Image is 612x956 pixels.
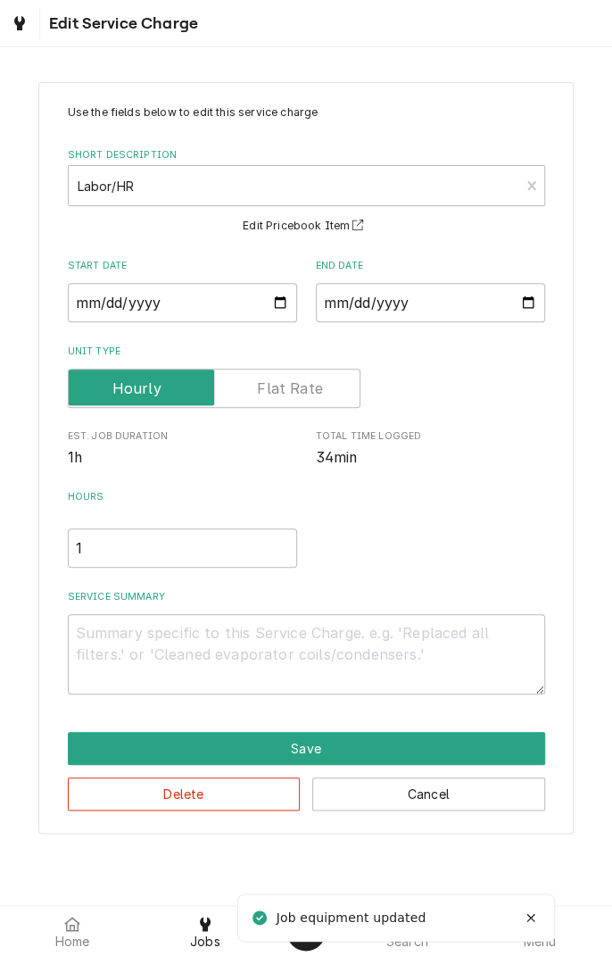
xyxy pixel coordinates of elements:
span: 34min [316,449,358,466]
p: Use the fields below to edit this service charge [68,104,545,121]
span: Jobs [190,935,220,949]
div: Start Date [68,259,297,322]
button: Delete [68,777,301,811]
span: Total Time Logged [316,429,545,444]
label: End Date [316,259,545,273]
a: Go to Jobs [4,7,36,39]
div: End Date [316,259,545,322]
div: Short Description [68,148,545,237]
label: Short Description [68,148,545,162]
span: 1h [68,449,82,466]
span: Total Time Logged [316,447,545,469]
a: Jobs [140,910,271,952]
div: Button Group Row [68,765,545,811]
input: yyyy-mm-dd [316,283,545,322]
div: Line Item Create/Update [38,82,574,834]
div: Total Time Logged [316,429,545,468]
button: Cancel [312,777,545,811]
label: Start Date [68,259,297,273]
div: Line Item Create/Update Form [68,104,545,694]
a: Home [7,910,138,952]
div: Unit Type [68,345,545,408]
label: Unit Type [68,345,545,359]
div: Button Group Row [68,732,545,765]
span: Menu [523,935,556,949]
span: Home [55,935,90,949]
button: Edit Pricebook Item [240,215,372,237]
span: Edit Service Charge [44,12,198,36]
button: Save [68,732,545,765]
div: [object Object] [68,490,297,568]
div: Job equipment updated [277,909,429,927]
div: Service Summary [68,590,545,695]
label: Hours [68,490,297,519]
span: Est. Job Duration [68,447,297,469]
div: Est. Job Duration [68,429,297,468]
input: yyyy-mm-dd [68,283,297,322]
div: Button Group [68,732,545,811]
span: Est. Job Duration [68,429,297,444]
label: Service Summary [68,590,545,604]
span: Search [386,935,428,949]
